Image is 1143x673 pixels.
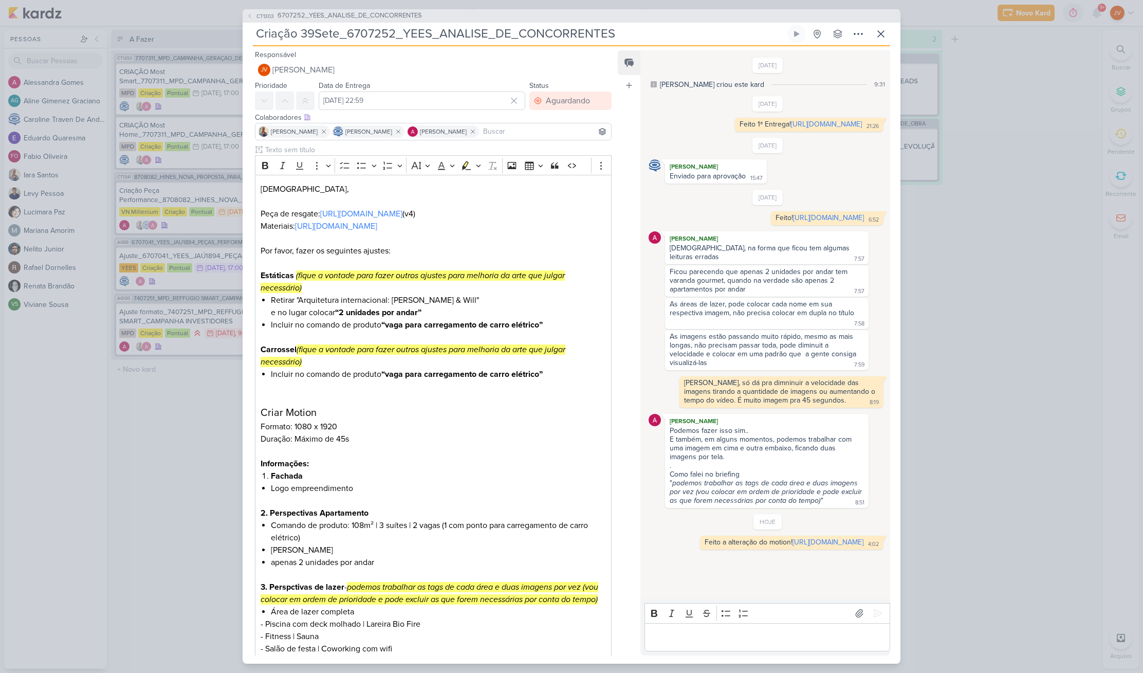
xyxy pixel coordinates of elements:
div: Aguardando [546,95,590,107]
p: Peça de resgate: (v4) Materiais: [261,208,606,232]
button: JV [PERSON_NAME] [255,61,612,79]
div: . [670,461,864,470]
mark: podemos trabalhar as tags de cada área e duas imagens por vez (vou colocar em ordem de prioridade... [261,582,598,605]
li: apenas 2 unidades por andar [271,556,606,569]
span: [PERSON_NAME] [272,64,335,76]
li: Área de lazer completa [271,606,606,618]
div: Feito 1ª Entrega! [740,120,862,129]
div: Editor toolbar [255,155,612,175]
div: 7:58 [854,320,864,328]
input: Buscar [481,125,609,138]
p: - Piscina com deck molhado | Lareira Bio Fire [261,618,606,630]
img: Alessandra Gomes [408,126,418,137]
strong: “vaga para carregamento de carro elétrico” [381,320,543,330]
img: Caroline Traven De Andrade [649,159,661,172]
a: [URL][DOMAIN_NAME] [792,538,863,547]
li: Incluir no comando de produto [271,319,606,331]
div: [PERSON_NAME] [667,416,867,426]
span: [PERSON_NAME] [420,127,467,136]
div: Joney Viana [258,64,270,76]
input: Texto sem título [263,144,612,155]
label: Prioridade [255,81,287,90]
p: - Salão de festa | Coworking com wifi [261,643,606,655]
strong: Fachada [271,471,303,481]
div: As áreas de lazer, pode colocar cada nome em sua respectiva imagem, não precisa colocar em dupla ... [670,300,854,317]
strong: “2 unidades por andar” [335,307,421,318]
strong: 3. Perspctivas de lazer [261,582,344,592]
img: Alessandra Gomes [649,414,661,426]
div: Enviado para aprovação [670,172,746,180]
span: Criar Motion [261,407,317,419]
label: Data de Entrega [319,81,370,90]
div: [PERSON_NAME], só dá pra dimninuir a velocidade das imagens tirando a quantidade de imagens ou au... [684,378,877,405]
div: Podemos fazer isso sim.. [670,426,864,435]
span: [PERSON_NAME] [345,127,392,136]
li: Comando de produto: 108m² | 3 suítes | 2 vagas (1 com ponto para carregamento de carro elétrico) [271,519,606,544]
img: Caroline Traven De Andrade [333,126,343,137]
mark: (fique a vontade para fazer outros ajustes para melhoria da arte que julgar necessário) [261,270,565,293]
strong: Informações: [261,459,309,469]
a: [URL][DOMAIN_NAME] [791,120,862,129]
div: Como falei no briefing [670,470,864,479]
li: Incluir no comando de produto [271,368,606,380]
div: 8:51 [855,499,864,507]
p: - [261,581,606,606]
div: [PERSON_NAME] criou este kard [660,79,764,90]
div: Ficou parecendo que apenas 2 unidades por andar tem varanda gourmet, quando na verdade são apenas... [670,267,850,294]
a: [URL][DOMAIN_NAME] [320,209,402,219]
div: Feito a alteração do motion! [705,538,863,547]
div: [DEMOGRAPHIC_DATA], na forma que ficou tem algumas leituras erradas [670,244,852,261]
strong: 2. Perspectivas Apartamento [261,508,368,518]
div: Editor toolbar [644,603,890,623]
label: Status [529,81,549,90]
mark: (fique a vontade para fazer outros ajustes para melhoria da arte que julgar necessário) [261,344,565,367]
p: Formato: 1080 x 1920 Duração: Máximo de 45s [261,405,606,458]
label: Responsável [255,50,296,59]
div: Ligar relógio [792,30,801,38]
p: [DEMOGRAPHIC_DATA], [261,183,606,195]
button: Aguardando [529,92,612,110]
div: E também, em alguns momentos, podemos trabalhar com uma imagem em cima e outra embaixo, ficando d... [670,435,864,461]
input: Kard Sem Título [253,25,785,43]
div: " [670,479,864,505]
div: 9:31 [874,80,885,89]
input: Select a date [319,92,525,110]
span: [PERSON_NAME] [271,127,318,136]
div: 7:57 [854,287,864,296]
div: 8:19 [870,398,879,407]
p: Por favor, fazer os seguintes ajustes: [261,245,606,269]
p: JV [261,67,267,73]
strong: Carrossel [261,344,297,355]
strong: “vaga para carregamento de carro elétrico” [381,369,543,379]
div: 7:59 [854,361,864,369]
li: Retirar "Arquitetura internacional: [PERSON_NAME] & Will" e no lugar colocar [271,294,606,319]
li: [PERSON_NAME] [271,544,606,556]
div: 4:02 [868,540,879,549]
div: 15:47 [750,174,763,183]
strong: Estáticas [261,270,294,281]
img: Iara Santos [259,126,269,137]
div: 21:26 [867,122,879,131]
div: [PERSON_NAME] [667,233,867,244]
div: [PERSON_NAME] [667,161,765,172]
div: 6:52 [869,216,879,224]
div: Feito! [776,213,864,222]
img: Alessandra Gomes [649,231,661,244]
div: 7:57 [854,255,864,263]
p: - Fitness | Sauna [261,630,606,643]
a: [URL][DOMAIN_NAME] [295,221,377,231]
div: Editor editing area: main [644,623,890,651]
li: Logo empreendimento [271,482,606,495]
i: podemos trabalhar as tags de cada área e duas imagens por vez (vou colocar em ordem de prioridade... [670,479,864,505]
div: Colaboradores [255,112,612,123]
div: As imagens estão passando muito rápido, mesmo as mais longas, não precisam passar toda, pode dimi... [670,332,858,367]
a: [URL][DOMAIN_NAME] [793,213,864,222]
